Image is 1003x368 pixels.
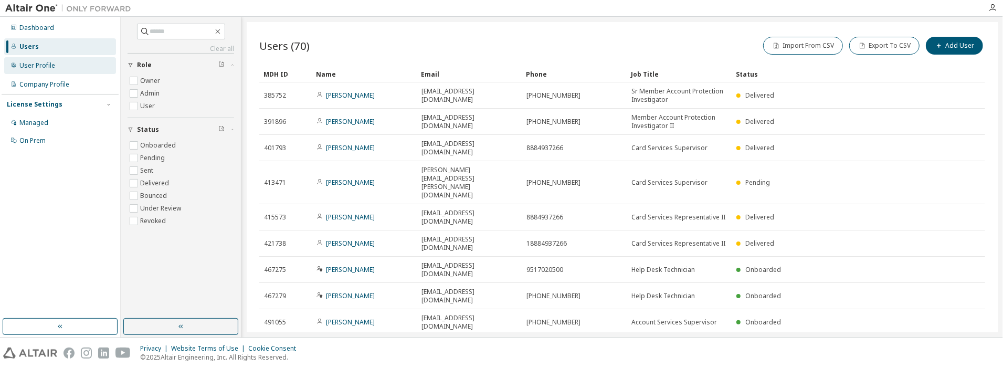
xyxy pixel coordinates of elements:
[19,119,48,127] div: Managed
[526,144,563,152] span: 8884937266
[526,266,563,274] span: 9517020500
[115,348,131,359] img: youtube.svg
[745,318,781,327] span: Onboarded
[421,288,517,304] span: [EMAIL_ADDRESS][DOMAIN_NAME]
[526,66,622,82] div: Phone
[263,66,308,82] div: MDH ID
[745,291,781,300] span: Onboarded
[128,118,234,141] button: Status
[849,37,920,55] button: Export To CSV
[259,38,310,53] span: Users (70)
[19,43,39,51] div: Users
[19,61,55,70] div: User Profile
[81,348,92,359] img: instagram.svg
[745,239,774,248] span: Delivered
[264,213,286,222] span: 415573
[264,144,286,152] span: 401793
[421,166,517,199] span: [PERSON_NAME][EMAIL_ADDRESS][PERSON_NAME][DOMAIN_NAME]
[526,213,563,222] span: 8884937266
[421,235,517,252] span: [EMAIL_ADDRESS][DOMAIN_NAME]
[316,66,413,82] div: Name
[631,239,725,248] span: Card Services Representative II
[5,3,136,14] img: Altair One
[19,136,46,145] div: On Prem
[7,100,62,109] div: License Settings
[526,118,580,126] span: [PHONE_NUMBER]
[526,91,580,100] span: [PHONE_NUMBER]
[140,202,183,215] label: Under Review
[526,178,580,187] span: [PHONE_NUMBER]
[137,125,159,134] span: Status
[745,117,774,126] span: Delivered
[264,118,286,126] span: 391896
[526,318,580,327] span: [PHONE_NUMBER]
[631,87,727,104] span: Sr Member Account Protection Investigator
[171,344,248,353] div: Website Terms of Use
[140,344,171,353] div: Privacy
[19,80,69,89] div: Company Profile
[631,318,717,327] span: Account Services Supervisor
[140,100,157,112] label: User
[140,139,178,152] label: Onboarded
[264,91,286,100] span: 385752
[631,66,727,82] div: Job Title
[128,45,234,53] a: Clear all
[631,266,695,274] span: Help Desk Technician
[736,66,926,82] div: Status
[326,117,375,126] a: [PERSON_NAME]
[140,164,155,177] label: Sent
[526,239,567,248] span: 18884937266
[264,318,286,327] span: 491055
[631,144,708,152] span: Card Services Supervisor
[326,318,375,327] a: [PERSON_NAME]
[19,24,54,32] div: Dashboard
[763,37,843,55] button: Import From CSV
[218,61,225,69] span: Clear filter
[264,239,286,248] span: 421738
[745,178,770,187] span: Pending
[140,87,162,100] label: Admin
[264,178,286,187] span: 413471
[631,292,695,300] span: Help Desk Technician
[137,61,152,69] span: Role
[98,348,109,359] img: linkedin.svg
[421,66,518,82] div: Email
[631,178,708,187] span: Card Services Supervisor
[264,266,286,274] span: 467275
[745,213,774,222] span: Delivered
[421,87,517,104] span: [EMAIL_ADDRESS][DOMAIN_NAME]
[128,54,234,77] button: Role
[248,344,302,353] div: Cookie Consent
[326,213,375,222] a: [PERSON_NAME]
[264,292,286,300] span: 467279
[140,152,167,164] label: Pending
[326,291,375,300] a: [PERSON_NAME]
[140,177,171,190] label: Delivered
[421,140,517,156] span: [EMAIL_ADDRESS][DOMAIN_NAME]
[631,113,727,130] span: Member Account Protection Investigator II
[745,91,774,100] span: Delivered
[3,348,57,359] img: altair_logo.svg
[421,113,517,130] span: [EMAIL_ADDRESS][DOMAIN_NAME]
[926,37,983,55] button: Add User
[140,353,302,362] p: © 2025 Altair Engineering, Inc. All Rights Reserved.
[745,143,774,152] span: Delivered
[421,314,517,331] span: [EMAIL_ADDRESS][DOMAIN_NAME]
[421,209,517,226] span: [EMAIL_ADDRESS][DOMAIN_NAME]
[140,75,162,87] label: Owner
[326,239,375,248] a: [PERSON_NAME]
[631,213,725,222] span: Card Services Representative II
[140,215,168,227] label: Revoked
[140,190,169,202] label: Bounced
[326,143,375,152] a: [PERSON_NAME]
[421,261,517,278] span: [EMAIL_ADDRESS][DOMAIN_NAME]
[745,265,781,274] span: Onboarded
[64,348,75,359] img: facebook.svg
[326,265,375,274] a: [PERSON_NAME]
[526,292,580,300] span: [PHONE_NUMBER]
[326,178,375,187] a: [PERSON_NAME]
[218,125,225,134] span: Clear filter
[326,91,375,100] a: [PERSON_NAME]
